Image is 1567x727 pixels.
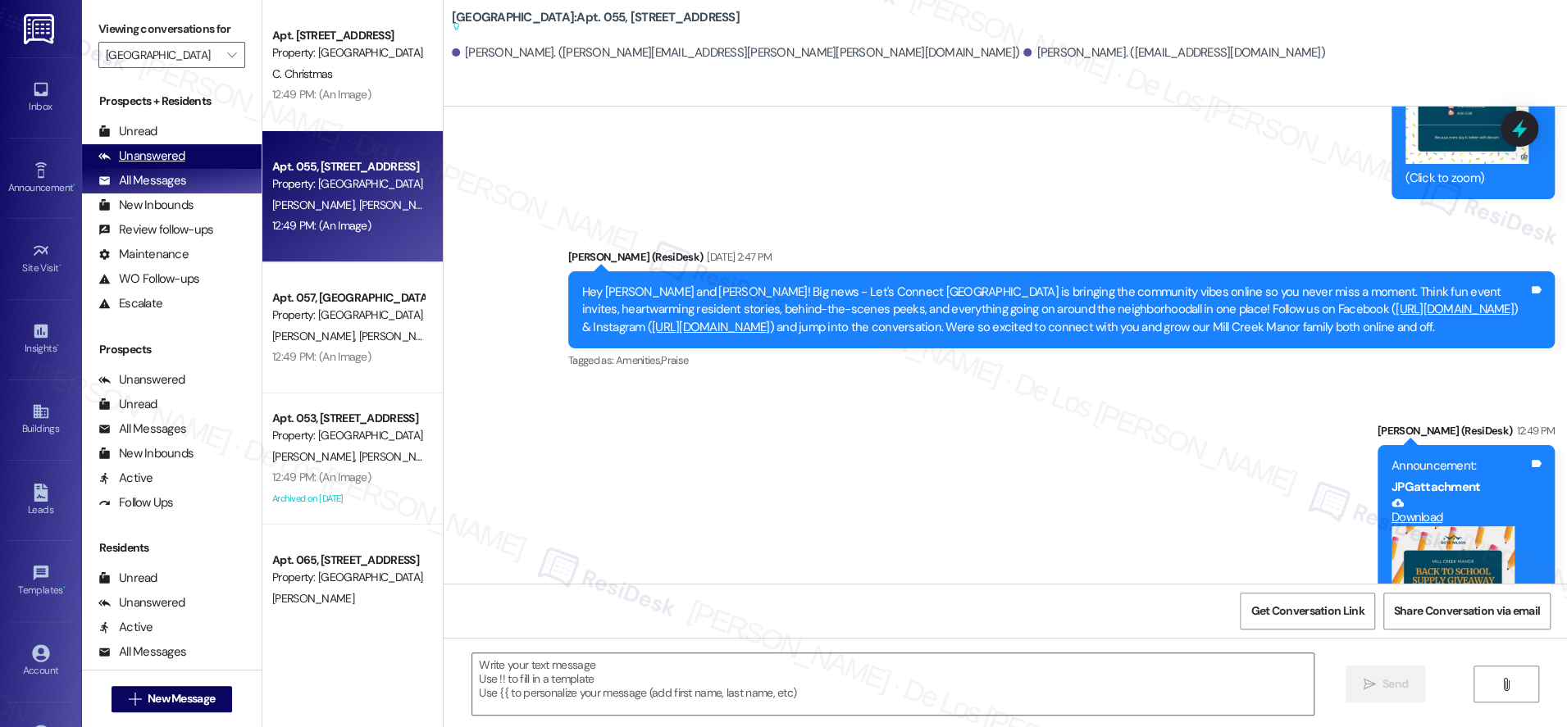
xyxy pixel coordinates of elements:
[1240,593,1374,629] button: Get Conversation Link
[98,494,174,511] div: Follow Ups
[1383,593,1551,629] button: Share Conversation via email
[1500,678,1512,691] i: 
[98,570,157,587] div: Unread
[98,619,153,636] div: Active
[452,44,1019,61] div: [PERSON_NAME]. ([PERSON_NAME][EMAIL_ADDRESS][PERSON_NAME][PERSON_NAME][DOMAIN_NAME])
[1392,457,1515,475] div: Announcement:
[358,198,440,212] span: [PERSON_NAME]
[272,27,424,44] div: Apt. [STREET_ADDRESS]
[1392,526,1515,680] button: Zoom image
[98,371,185,388] div: Unanswered
[272,198,359,212] span: [PERSON_NAME]
[568,248,1555,271] div: [PERSON_NAME] (ResiDesk)
[271,488,426,509] div: Archived on [DATE]
[568,348,1555,372] div: Tagged as:
[82,539,262,557] div: Residents
[98,123,157,140] div: Unread
[82,341,262,358] div: Prospects
[106,42,219,68] input: All communities
[8,639,74,684] a: Account
[227,48,236,61] i: 
[652,319,770,335] a: [URL][DOMAIN_NAME]
[272,410,424,427] div: Apt. 053, [STREET_ADDRESS]
[1392,497,1515,525] a: Download
[272,427,424,444] div: Property: [GEOGRAPHIC_DATA]
[272,591,354,606] span: [PERSON_NAME]
[73,179,75,191] span: •
[1396,301,1514,317] a: [URL][DOMAIN_NAME]
[98,295,162,312] div: Escalate
[272,569,424,586] div: Property: [GEOGRAPHIC_DATA]
[272,449,359,464] span: [PERSON_NAME]
[98,643,186,661] div: All Messages
[272,66,333,81] span: C. Christmas
[272,552,424,569] div: Apt. 065, [STREET_ADDRESS]
[1392,479,1480,495] b: JPG attachment
[8,398,74,442] a: Buildings
[98,470,153,487] div: Active
[358,449,440,464] span: [PERSON_NAME]
[272,349,371,364] div: 12:49 PM: (An Image)
[98,246,189,263] div: Maintenance
[82,93,262,110] div: Prospects + Residents
[63,582,66,593] span: •
[8,317,74,361] a: Insights •
[272,158,424,175] div: Apt. 055, [STREET_ADDRESS]
[452,9,740,36] b: [GEOGRAPHIC_DATA]: Apt. 055, [STREET_ADDRESS]
[98,148,185,165] div: Unanswered
[272,329,359,343] span: [PERSON_NAME]
[112,686,233,712] button: New Message
[1023,44,1325,61] div: [PERSON_NAME]. ([EMAIL_ADDRESS][DOMAIN_NAME])
[24,14,57,44] img: ResiDesk Logo
[272,44,424,61] div: Property: [GEOGRAPHIC_DATA]
[8,237,74,281] a: Site Visit •
[148,690,215,707] span: New Message
[616,353,662,367] span: Amenities ,
[98,221,213,239] div: Review follow-ups
[98,197,194,214] div: New Inbounds
[1378,422,1555,445] div: [PERSON_NAME] (ResiDesk)
[8,479,74,523] a: Leads
[1346,666,1425,702] button: Send
[272,87,371,102] div: 12:49 PM: (An Image)
[59,260,61,271] span: •
[129,693,141,706] i: 
[358,329,440,343] span: [PERSON_NAME]
[98,594,185,611] div: Unanswered
[8,75,74,120] a: Inbox
[1405,170,1528,187] div: (Click to zoom)
[272,289,424,307] div: Apt. 057, [GEOGRAPHIC_DATA]
[1363,678,1375,691] i: 
[703,248,772,266] div: [DATE] 2:47 PM
[98,445,194,462] div: New Inbounds
[57,340,59,352] span: •
[1250,602,1364,620] span: Get Conversation Link
[1383,675,1408,693] span: Send
[661,353,688,367] span: Praise
[272,175,424,193] div: Property: [GEOGRAPHIC_DATA]
[98,270,199,288] div: WO Follow-ups
[98,16,245,42] label: Viewing conversations for
[98,396,157,413] div: Unread
[1512,422,1555,439] div: 12:49 PM
[272,470,371,484] div: 12:49 PM: (An Image)
[582,284,1528,336] div: Hey [PERSON_NAME] and [PERSON_NAME]! Big news - Let's Connect [GEOGRAPHIC_DATA] is bringing the c...
[98,420,186,438] div: All Messages
[272,218,371,233] div: 12:49 PM: (An Image)
[1394,602,1540,620] span: Share Conversation via email
[98,172,186,189] div: All Messages
[8,559,74,603] a: Templates •
[272,307,424,324] div: Property: [GEOGRAPHIC_DATA]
